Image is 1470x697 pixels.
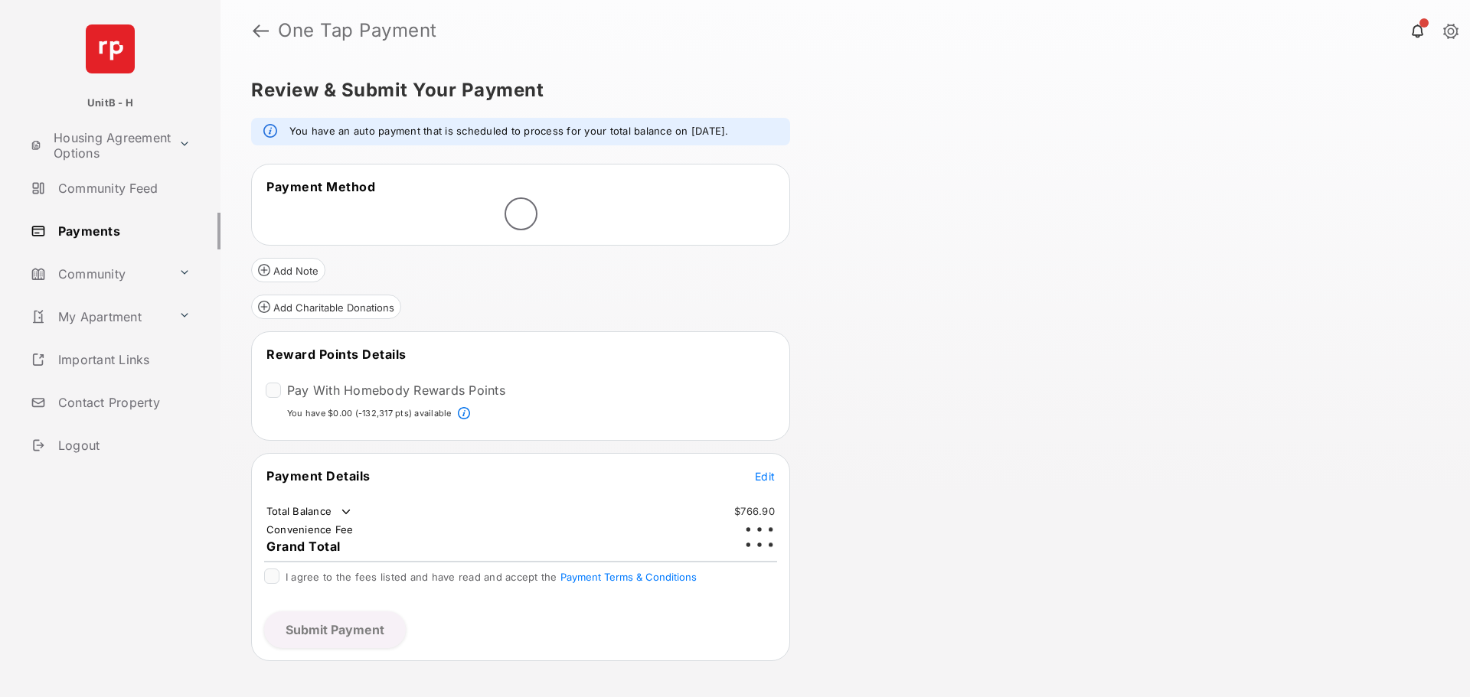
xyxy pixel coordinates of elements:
a: Important Links [24,341,197,378]
img: svg+xml;base64,PHN2ZyB4bWxucz0iaHR0cDovL3d3dy53My5vcmcvMjAwMC9zdmciIHdpZHRoPSI2NCIgaGVpZ2h0PSI2NC... [86,24,135,73]
p: You have $0.00 (-132,317 pts) available [287,407,452,420]
span: Payment Method [266,179,375,194]
button: Add Charitable Donations [251,295,401,319]
a: Housing Agreement Options [24,127,172,164]
span: Grand Total [266,539,341,554]
td: $766.90 [733,504,776,518]
button: Add Note [251,258,325,282]
td: Total Balance [266,504,354,519]
td: Convenience Fee [266,523,354,536]
a: Community [24,256,172,292]
span: Edit [755,470,775,483]
a: Logout [24,427,220,464]
a: Community Feed [24,170,220,207]
a: Payments [24,213,220,249]
em: You have an auto payment that is scheduled to process for your total balance on [DATE]. [289,124,729,139]
span: Payment Details [266,468,371,484]
span: Reward Points Details [266,347,407,362]
span: I agree to the fees listed and have read and accept the [286,571,697,583]
h5: Review & Submit Your Payment [251,81,1427,99]
label: Pay With Homebody Rewards Points [287,383,505,398]
a: Contact Property [24,384,220,421]
button: Edit [755,468,775,484]
strong: One Tap Payment [278,21,437,40]
button: I agree to the fees listed and have read and accept the [560,571,697,583]
button: Submit Payment [264,611,406,648]
a: My Apartment [24,298,172,335]
p: UnitB - H [87,96,133,111]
